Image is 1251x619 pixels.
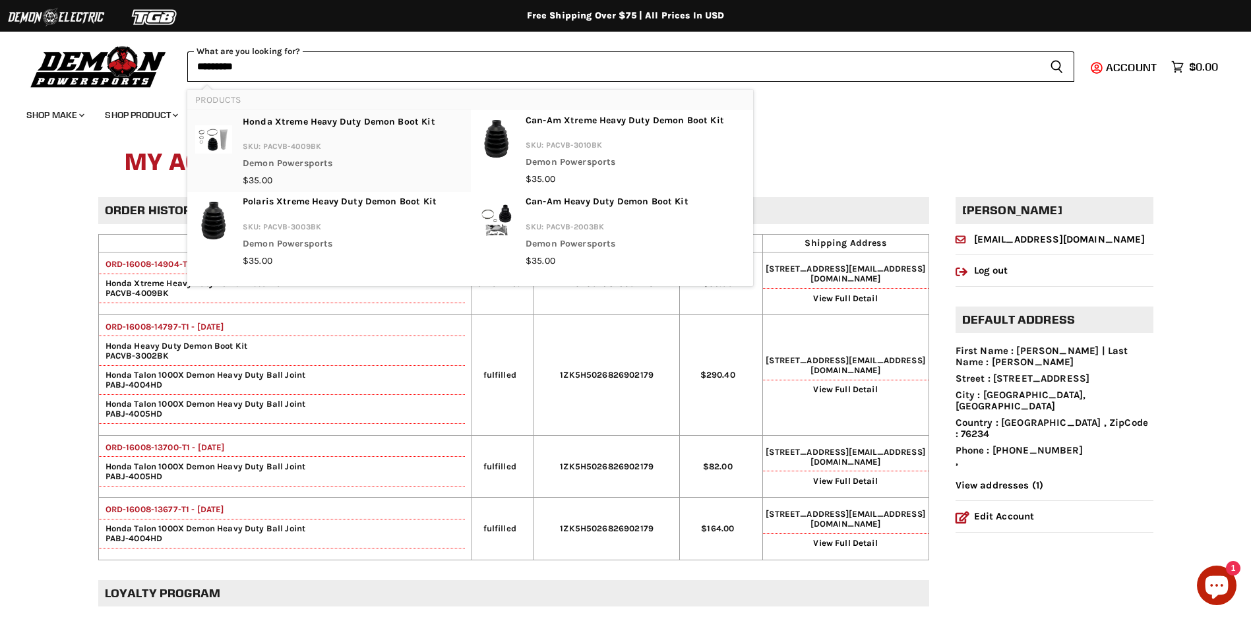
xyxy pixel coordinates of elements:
[762,314,929,435] td: [STREET_ADDRESS]
[243,195,437,212] p: Polaris Xtreme Heavy Duty Demon Boot Kit
[7,5,106,30] img: Demon Electric Logo 2
[956,417,1153,440] li: Country : [GEOGRAPHIC_DATA] , ZipCode : 76234
[99,370,466,380] span: Honda Talon 1000X Demon Heavy Duty Ball Joint
[1193,566,1240,608] inbox-online-store-chat: Shopify online store chat
[762,435,929,497] td: [STREET_ADDRESS]
[98,10,1153,22] div: Free Shipping Over $75 | All Prices In USD
[243,237,437,254] p: Demon Powersports
[472,314,534,435] td: fulfilled
[99,278,466,288] span: Honda Xtreme Heavy Duty Demon Boot Kit
[534,435,679,497] td: 1ZK5H5026826902179
[956,510,1035,522] a: Edit Account
[99,288,169,298] span: PACVB-4009BK
[813,476,877,486] a: View Full Detail
[243,175,272,186] span: $35.00
[243,255,272,266] span: $35.00
[956,479,1044,491] a: View addresses (1)
[16,96,1215,129] ul: Main menu
[472,435,534,497] td: fulfilled
[98,197,929,224] h2: Order history
[526,237,688,254] p: Demon Powersports
[26,43,171,90] img: Demon Powersports
[956,197,1153,224] h2: [PERSON_NAME]
[534,498,679,560] td: 1ZK5H5026826902179
[1100,61,1165,73] a: Account
[98,580,929,607] h2: Loyalty Program
[810,264,925,283] span: [EMAIL_ADDRESS][DOMAIN_NAME]
[187,51,1074,82] form: Product
[99,341,466,351] span: Honda Heavy Duty Demon Boot Kit
[99,351,169,361] span: PACVB-3002BK
[195,115,462,188] a: Honda Xtreme Heavy Duty Demon Boot Kit Honda Xtreme Heavy Duty Demon Boot Kit SKU: PACVB-4009BK D...
[526,114,724,131] p: Can-Am Xtreme Heavy Duty Demon Boot Kit
[1039,51,1074,82] button: Search
[187,191,470,272] li: products: Polaris Xtreme Heavy Duty Demon Boot Kit
[472,498,534,560] td: fulfilled
[526,138,724,156] p: SKU: PACVB-3010BK
[762,235,929,252] th: Shipping Address
[956,345,1153,467] ul: ,
[99,322,224,332] a: ORD-16008-14797-T1 - [DATE]
[195,115,232,164] img: Honda Xtreme Heavy Duty Demon Boot Kit
[195,195,232,244] img: Polaris Xtreme Heavy Duty Demon Boot Kit
[700,370,735,380] span: $290.40
[703,461,733,471] span: $82.00
[98,235,472,252] th: Order
[187,110,470,192] li: products: Honda Xtreme Heavy Duty Demon Boot Kit
[470,191,753,273] li: products: Can-Am Heavy Duty Demon Boot Kit
[1165,57,1225,76] a: $0.00
[243,157,435,174] p: Demon Powersports
[243,220,437,237] p: SKU: PACVB-3003BK
[243,115,435,133] p: Honda Xtreme Heavy Duty Demon Boot Kit
[534,314,679,435] td: 1ZK5H5026826902179
[125,142,1127,184] h1: My Account
[526,255,555,266] span: $35.00
[526,173,555,185] span: $35.00
[99,380,163,390] span: PABJ-4004HD
[478,195,745,268] a: Can-Am Heavy Duty Demon Boot Kit Can-Am Heavy Duty Demon Boot Kit SKU: PACVB-2003BK Demon Powersp...
[810,509,925,529] span: [EMAIL_ADDRESS][DOMAIN_NAME]
[187,51,1039,82] input: When autocomplete results are available use up and down arrows to review and enter to select
[956,233,1145,245] a: [EMAIL_ADDRESS][DOMAIN_NAME]
[243,140,435,157] p: SKU: PACVB-4009BK
[195,195,462,268] a: Polaris Xtreme Heavy Duty Demon Boot Kit Polaris Xtreme Heavy Duty Demon Boot Kit SKU: PACVB-3003...
[810,447,925,467] span: [EMAIL_ADDRESS][DOMAIN_NAME]
[1189,61,1218,73] span: $0.00
[99,504,224,514] a: ORD-16008-13677-T1 - [DATE]
[99,409,163,419] span: PABJ-4005HD
[1106,61,1157,74] span: Account
[478,114,515,163] img: Can-Am Xtreme Heavy Duty Demon Boot Kit
[99,461,466,471] span: Honda Talon 1000X Demon Heavy Duty Ball Joint
[701,523,734,533] span: $164.00
[99,259,226,269] a: ORD-16008-14904-T1 - [DATE]
[810,355,925,375] span: [EMAIL_ADDRESS][DOMAIN_NAME]
[956,307,1153,334] h2: Default address
[813,384,877,394] a: View Full Detail
[99,442,225,452] a: ORD-16008-13700-T1 - [DATE]
[956,390,1153,413] li: City : [GEOGRAPHIC_DATA], [GEOGRAPHIC_DATA]
[813,293,877,303] a: View Full Detail
[99,523,466,533] span: Honda Talon 1000X Demon Heavy Duty Ball Joint
[478,195,515,244] img: Can-Am Heavy Duty Demon Boot Kit
[526,156,724,173] p: Demon Powersports
[526,220,688,237] p: SKU: PACVB-2003BK
[478,114,745,187] a: Can-Am Xtreme Heavy Duty Demon Boot Kit Can-Am Xtreme Heavy Duty Demon Boot Kit SKU: PACVB-3010BK...
[95,102,186,129] a: Shop Product
[956,345,1153,368] li: First Name : [PERSON_NAME] | Last Name : [PERSON_NAME]
[956,445,1153,456] li: Phone : [PHONE_NUMBER]
[956,373,1153,384] li: Street : [STREET_ADDRESS]
[187,90,753,287] div: Products
[99,471,163,481] span: PABJ-4005HD
[106,5,204,30] img: TGB Logo 2
[762,252,929,314] td: [STREET_ADDRESS]
[99,533,163,543] span: PABJ-4004HD
[187,90,753,110] li: Products
[762,498,929,560] td: [STREET_ADDRESS]
[956,264,1008,276] a: Log out
[16,102,92,129] a: Shop Make
[813,538,877,548] a: View Full Detail
[470,110,753,191] li: products: Can-Am Xtreme Heavy Duty Demon Boot Kit
[526,195,688,212] p: Can-Am Heavy Duty Demon Boot Kit
[99,399,466,409] span: Honda Talon 1000X Demon Heavy Duty Ball Joint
